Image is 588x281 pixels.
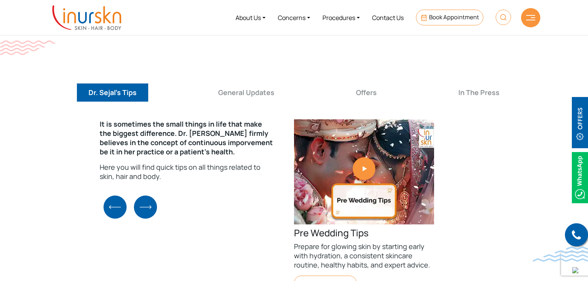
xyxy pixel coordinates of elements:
[272,3,316,32] a: Concerns
[572,152,588,203] img: Whatsappicon
[416,10,483,25] a: Book Appointment
[294,242,434,269] p: Prepare for glowing skin by starting early with hydration, a consistent skincare routine, healthy...
[526,15,535,20] img: hamLine.svg
[77,83,149,102] button: Dr. Sejal's Tips
[294,119,434,224] img: Pre Wedding Tips
[533,246,588,262] img: bluewave
[572,97,588,148] img: offerBt
[104,196,127,219] div: Previous slide
[229,3,272,32] a: About Us
[429,13,479,21] span: Book Appointment
[572,267,578,273] img: up-blue-arrow.svg
[104,196,127,219] img: /BluePrevArrow
[134,196,157,219] img: BlueNextArrow
[206,83,286,102] button: General Updates
[294,227,434,239] h4: Pre Wedding Tips
[316,3,366,32] a: Procedures
[446,83,511,102] button: In The Press
[100,119,275,156] p: It is sometimes the small things in life that make the biggest difference. Dr. [PERSON_NAME] firm...
[572,173,588,181] a: Whatsappicon
[496,10,511,25] img: HeaderSearch
[366,3,410,32] a: Contact Us
[134,196,157,219] div: Next slide
[52,5,121,30] img: inurskn-logo
[100,162,275,181] p: Here you will find quick tips on all things related to skin, hair and body.
[344,83,389,102] button: Offers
